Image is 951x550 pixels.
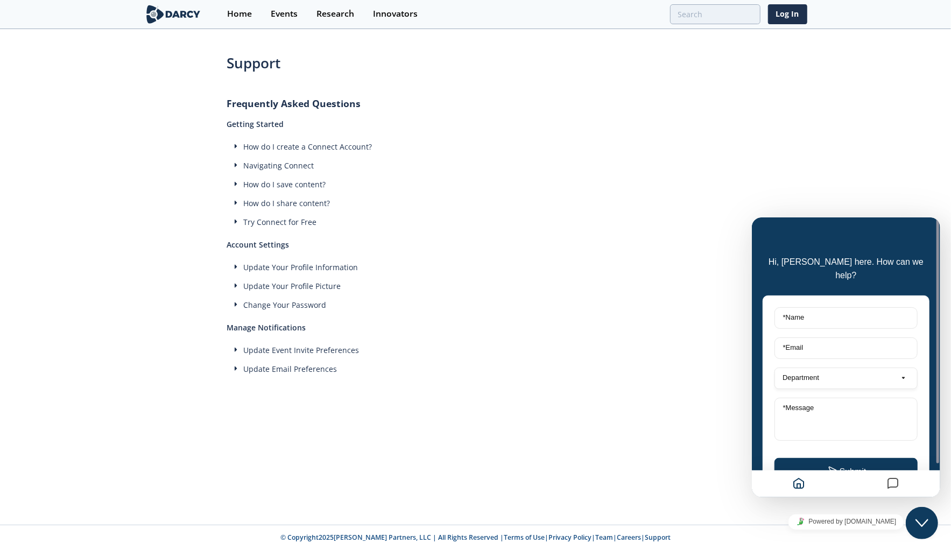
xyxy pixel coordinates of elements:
[227,280,724,292] div: Update Your Profile Picture
[243,300,326,310] span: Change Your Password
[670,4,760,24] input: Advanced Search
[243,198,330,208] span: How do I share content?
[752,510,940,534] iframe: chat widget
[595,533,613,542] a: Team
[243,262,358,272] span: Update Your Profile Information
[243,345,359,355] span: Update Event Invite Preferences
[243,281,341,291] span: Update Your Profile Picture
[144,5,203,24] img: logo-wide.svg
[227,53,724,74] h1: Support
[227,231,724,250] h2: Account Settings
[645,533,671,542] a: Support
[227,96,724,110] h1: Frequently Asked Questions
[752,217,940,497] iframe: chat widget
[373,10,418,18] div: Innovators
[243,160,314,171] span: Navigating Connect
[78,533,874,542] p: © Copyright 2025 [PERSON_NAME] Partners, LLC | All Rights Reserved | | | | |
[227,198,724,209] div: How do I share content?
[227,179,724,190] div: How do I save content?
[617,533,641,542] a: Careers
[227,160,724,171] div: Navigating Connect
[768,4,807,24] a: Log In
[227,314,724,333] h2: Manage Notifications
[243,364,337,374] span: Update Email Preferences
[227,111,724,130] h2: Getting Started
[227,299,724,311] div: Change Your Password
[548,533,591,542] a: Privacy Policy
[243,179,326,189] span: How do I save content?
[243,142,372,152] span: How do I create a Connect Account?
[227,363,724,375] div: Update Email Preferences
[316,10,354,18] div: Research
[504,533,545,542] a: Terms of Use
[243,217,316,227] span: Try Connect for Free
[227,262,724,273] div: Update Your Profile Information
[271,10,298,18] div: Events
[227,10,252,18] div: Home
[906,507,940,539] iframe: chat widget
[227,344,724,356] div: Update Event Invite Preferences
[227,216,724,228] div: Try Connect for Free
[227,141,724,152] div: How do I create a Connect Account?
